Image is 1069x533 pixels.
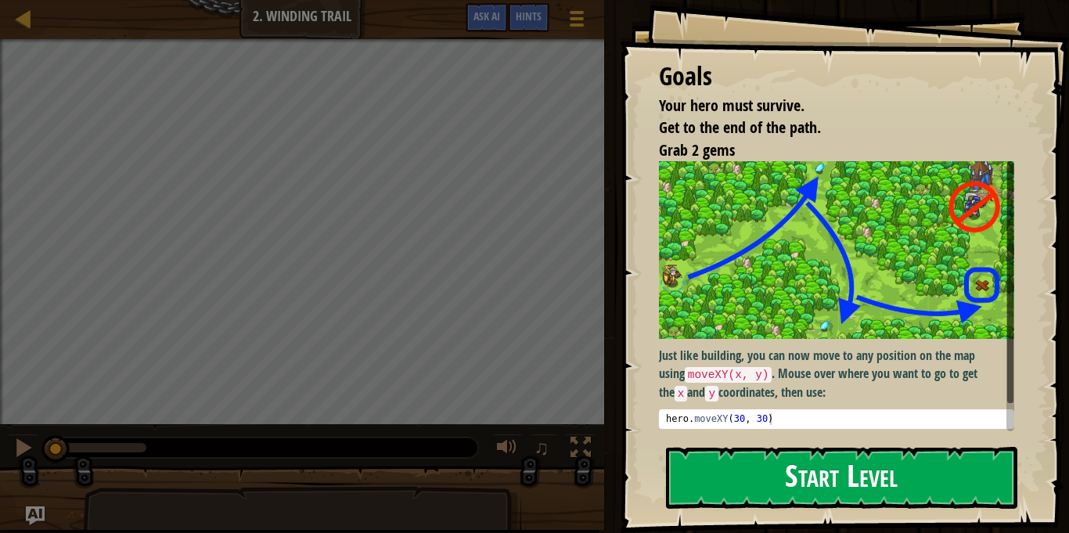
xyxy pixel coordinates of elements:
[659,139,735,160] span: Grab 2 gems
[531,434,557,466] button: ♫
[659,117,821,138] span: Get to the end of the path.
[565,434,596,466] button: Toggle fullscreen
[659,95,804,116] span: Your hero must survive.
[659,347,1014,402] p: Just like building, you can now move to any position on the map using . Mouse over where you want...
[705,386,718,402] code: y
[685,367,772,383] code: moveXY(x, y)
[557,3,596,40] button: Show game menu
[639,95,1010,117] li: Your hero must survive.
[659,59,1014,95] div: Goals
[466,3,508,32] button: Ask AI
[659,161,1014,339] img: Winding trail
[8,434,39,466] button: Ctrl + P: Pause
[675,386,688,402] code: x
[639,139,1010,162] li: Grab 2 gems
[534,436,549,459] span: ♫
[473,9,500,23] span: Ask AI
[666,447,1017,509] button: Start Level
[516,9,542,23] span: Hints
[26,506,45,525] button: Ask AI
[491,434,523,466] button: Adjust volume
[639,117,1010,139] li: Get to the end of the path.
